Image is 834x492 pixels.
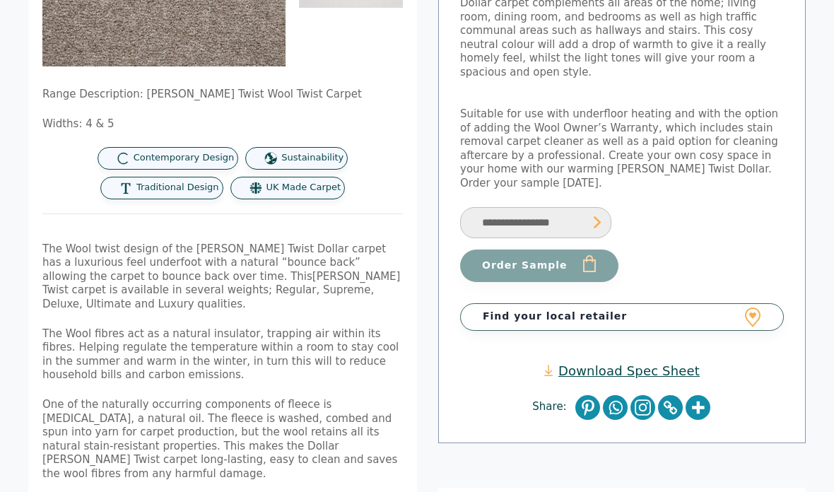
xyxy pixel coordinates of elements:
[42,328,403,383] p: The Wool fibres act as a natural insulator, trapping air within its fibres. Helping regulate the ...
[281,153,343,165] span: Sustainability
[266,182,341,194] span: UK Made Carpet
[42,88,403,102] p: Range Description: [PERSON_NAME] Twist Wool Twist Carpet
[532,401,573,415] span: Share:
[42,243,403,312] p: The Wool twist design of the [PERSON_NAME] Twist Dollar carpet has a luxurious feel underfoot wit...
[42,118,403,132] p: Widths: 4 & 5
[603,396,628,421] a: Whatsapp
[460,250,618,283] button: Order Sample
[460,108,784,191] p: Suitable for use with underfloor heating and with the option of adding the Wool Owner’s Warranty,...
[136,182,219,194] span: Traditional Design
[42,271,400,311] span: [PERSON_NAME] Twist carpet is available in several weights; Regular, Supreme, Deluxe, Ultimate an...
[575,396,600,421] a: Pinterest
[460,304,784,331] a: Find your local retailer
[658,396,683,421] a: Copy Link
[544,363,700,380] a: Download Spec Sheet
[686,396,710,421] a: More
[630,396,655,421] a: Instagram
[134,153,235,165] span: Contemporary Design
[42,399,397,481] span: One of the naturally occurring components of fleece is [MEDICAL_DATA], a natural oil. The fleece ...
